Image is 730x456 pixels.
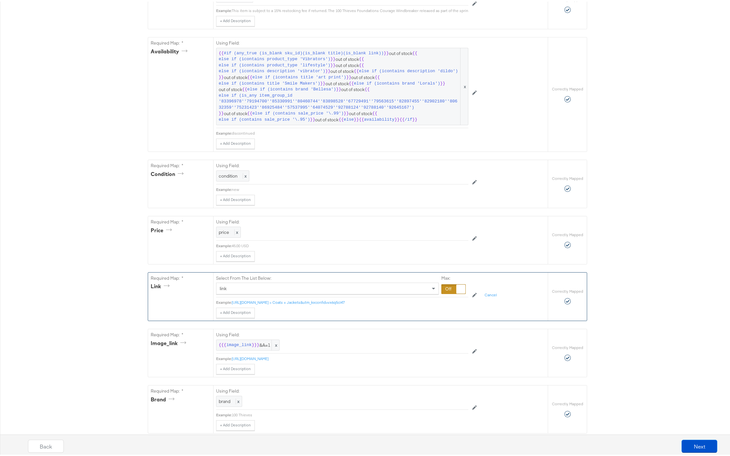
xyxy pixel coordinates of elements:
[216,14,255,25] button: + Add Description
[552,231,583,236] label: Correctly Mapped
[234,228,238,234] span: x
[216,306,255,316] button: + Add Description
[247,85,336,91] span: else if (icontains brand 'Bellesa')
[310,115,315,121] span: }}
[219,55,330,61] span: else if (icontains product_type 'Vibrators')
[359,61,364,67] span: {{
[394,115,400,121] span: }}
[226,341,252,347] span: image_link
[247,109,253,115] span: {{
[242,85,247,91] span: {{
[460,47,468,124] span: x
[552,343,583,349] label: Correctly Mapped
[552,85,583,90] label: Correctly Mapped
[216,161,468,167] label: Using Field:
[151,217,211,223] label: Required Map: *
[232,129,468,134] div: discontinued
[224,49,384,55] span: #if (any_true (is_blank sku_id)(is_blank title)(is_blank link))
[151,274,211,280] label: Required Map: *
[216,386,468,393] label: Using Field:
[232,7,716,12] div: This item is subject to a 15% restocking fee if returned. The 100 Thieves Foundations Courage Win...
[325,67,331,73] span: }}
[232,185,468,191] div: new
[412,115,418,121] span: }}
[252,109,344,115] span: else if (contains sale_price '\.99')
[354,67,359,73] span: {{
[219,109,224,115] span: }}
[346,73,351,79] span: }}
[216,137,255,147] button: + Add Description
[219,228,229,234] span: price
[232,411,468,416] div: 100 Thieves
[151,338,188,345] div: image_link
[320,79,325,85] span: }}
[440,79,446,85] span: }}
[552,287,583,292] label: Correctly Mapped
[216,129,232,134] div: Example:
[354,115,359,121] span: }}
[336,85,341,91] span: }}
[243,171,247,177] span: x
[216,298,232,303] div: Example:
[344,115,354,121] span: else
[216,185,232,191] div: Example:
[232,298,345,303] a: [URL][DOMAIN_NAME] > Coats + Jackets&utm_kxconfid=vx6q5cl47
[365,85,370,91] span: {{
[151,38,211,45] label: Required Map: *
[219,341,277,347] span: &A=1
[220,284,227,290] span: link
[219,341,226,347] span: {{{
[28,438,64,451] button: Back
[216,355,232,360] div: Example:
[481,288,501,299] button: Cancel
[151,330,211,336] label: Required Map: *
[372,109,378,115] span: {{
[219,49,224,55] span: {{
[252,73,346,79] span: else if (icontains title 'art print')
[219,397,230,403] span: brand
[344,109,349,115] span: }}
[151,169,186,176] div: condition
[349,79,354,85] span: {{
[338,115,344,121] span: {{
[216,330,468,336] label: Using Field:
[151,225,174,233] div: price
[232,242,468,247] div: 45.00 USD
[219,171,238,177] span: condition
[252,341,259,347] span: }}}
[232,355,269,359] a: [URL][DOMAIN_NAME]
[441,274,466,280] label: Max:
[216,217,468,223] label: Using Field:
[271,338,279,349] span: x
[359,55,364,61] span: {{
[405,115,412,121] span: /if
[219,91,459,109] span: else if (is_any item_group_id '83396978''79194700''85330991''80460744''83898528''67729491''795636...
[247,73,253,79] span: {{
[330,61,336,67] span: }}
[364,115,395,121] span: availability
[151,46,190,54] div: availability
[216,274,271,280] label: Select From The List Below:
[375,73,380,79] span: {{
[216,419,255,429] button: + Add Description
[216,193,255,204] button: + Add Description
[151,386,211,393] label: Required Map: *
[216,7,232,12] div: Example:
[219,115,310,121] span: else if (contains sale_price '\.95')
[216,242,232,247] div: Example:
[400,115,405,121] span: {{
[151,161,211,167] label: Required Map: *
[552,400,583,405] label: Correctly Mapped
[216,249,255,260] button: + Add Description
[216,362,255,373] button: + Add Description
[330,55,336,61] span: }}
[359,67,458,73] span: else if (icontains description 'dildo')
[219,61,330,67] span: else if (icontains product_type 'lifestyle')
[151,394,177,402] div: brand
[359,115,364,121] span: {{
[216,411,232,416] div: Example:
[219,67,325,73] span: else if (icontains description 'vibrator')
[552,174,583,180] label: Correctly Mapped
[219,79,320,85] span: else if (icontains title 'Smile Makers')
[412,49,418,55] span: {{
